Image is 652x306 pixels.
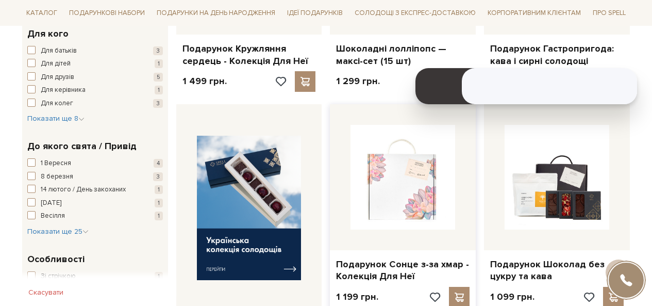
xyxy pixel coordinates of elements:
span: 1 [155,59,163,68]
button: 1 Вересня 4 [27,158,163,169]
a: Солодощі з експрес-доставкою [350,4,480,22]
button: Весілля 1 [27,211,163,221]
span: Ідеї подарунків [283,5,347,21]
a: Шоколадні лолліпопс — максі-сет (15 шт) [336,43,470,67]
span: Зі стрічкою [41,271,76,282]
span: Для батьків [41,46,77,56]
span: 1 [155,199,163,207]
button: Показати ще 8 [27,114,85,124]
span: 3 [153,99,163,108]
span: Для колег [41,99,73,109]
span: Каталог [22,5,61,21]
span: Показати ще 25 [27,227,89,236]
button: Показати ще 25 [27,227,89,237]
a: Подарунок Сонце з-за хмар - Колекція Для Неї [336,259,470,283]
button: [DATE] 1 [27,198,163,208]
span: Про Spell [589,5,630,21]
span: 5 [154,73,163,82]
span: Весілля [41,211,65,221]
button: Скасувати [22,284,70,301]
p: 1 499 грн. [182,75,227,87]
button: Для колег 3 [27,99,163,109]
button: 14 лютого / День закоханих 1 [27,185,163,195]
span: 1 [155,272,163,281]
img: Подарунок Сонце з-за хмар - Колекція Для Неї [350,125,455,230]
p: 1 299 грн. [336,75,380,87]
span: Для друзів [41,72,74,83]
button: Зі стрічкою 1 [27,271,163,282]
button: 8 березня 3 [27,172,163,182]
button: Для друзів 5 [27,72,163,83]
span: 4 [154,159,163,168]
span: 1 [155,212,163,220]
span: До якого свята / Привід [27,139,137,153]
span: Подарункові набори [65,5,149,21]
span: Для кого [27,27,69,41]
span: 3 [153,172,163,181]
span: 8 березня [41,172,73,182]
span: 1 [155,86,163,94]
span: 1 [155,185,163,194]
a: Подарунок Шоколад без цукру та кава [490,259,624,283]
a: Корпоративним клієнтам [483,4,585,22]
button: Для дітей 1 [27,59,163,69]
span: 3 [153,46,163,55]
span: Показати ще 8 [27,114,85,123]
p: 1 199 грн. [336,291,378,303]
p: 1 099 грн. [490,291,534,303]
span: Подарунки на День народження [153,5,279,21]
span: 1 Вересня [41,158,71,169]
img: banner [197,136,302,281]
button: Для керівника 1 [27,85,163,95]
span: Для керівника [41,85,86,95]
button: Для батьків 3 [27,46,163,56]
span: Особливості [27,252,85,266]
span: Для дітей [41,59,71,69]
span: [DATE] [41,198,61,208]
span: 14 лютого / День закоханих [41,185,126,195]
a: Подарунок Кружляння сердець - Колекція Для Неї [182,43,316,67]
a: Подарунок Гастропригода: кава і сирні солодощі [490,43,624,67]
